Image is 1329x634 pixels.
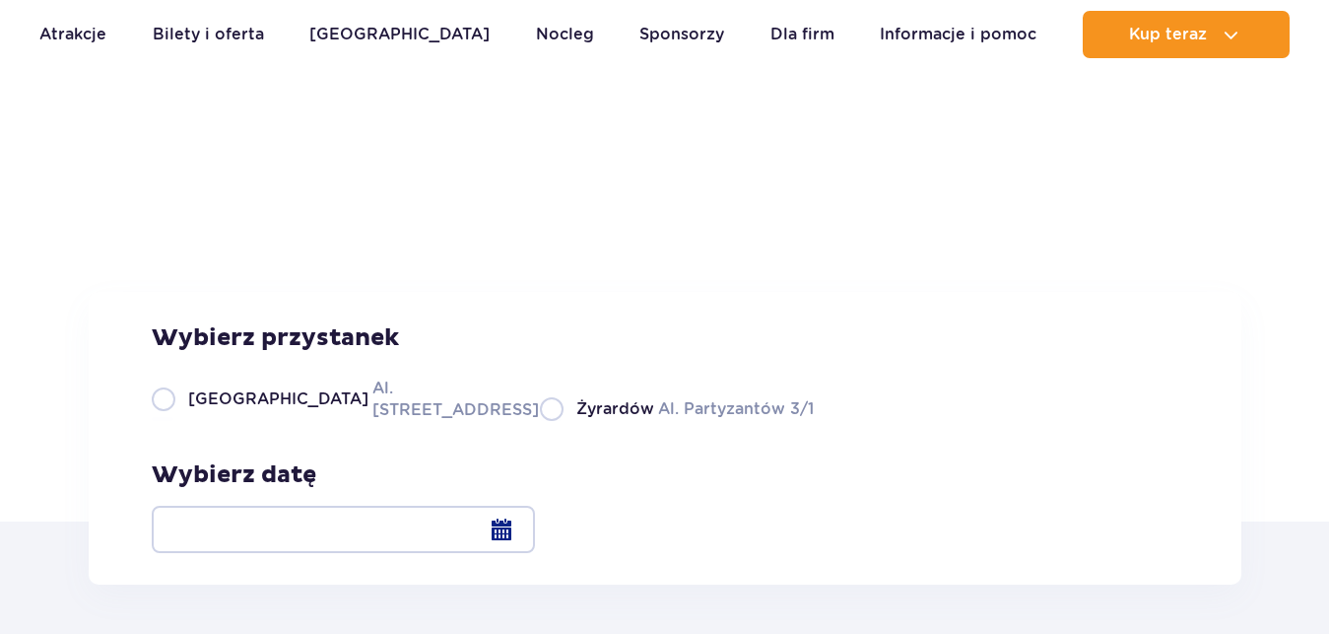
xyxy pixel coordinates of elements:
[152,323,814,353] h3: Wybierz przystanek
[153,11,264,58] a: Bilety i oferta
[152,460,535,490] h3: Wybierz datę
[639,11,724,58] a: Sponsorzy
[536,11,594,58] a: Nocleg
[540,396,814,421] label: Al. Partyzantów 3/1
[1083,11,1290,58] button: Kup teraz
[152,377,516,421] label: Al. [STREET_ADDRESS]
[309,11,490,58] a: [GEOGRAPHIC_DATA]
[188,388,368,410] span: [GEOGRAPHIC_DATA]
[880,11,1036,58] a: Informacje i pomoc
[1129,26,1207,43] span: Kup teraz
[39,11,106,58] a: Atrakcje
[576,398,654,420] span: Żyrardów
[770,11,834,58] a: Dla firm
